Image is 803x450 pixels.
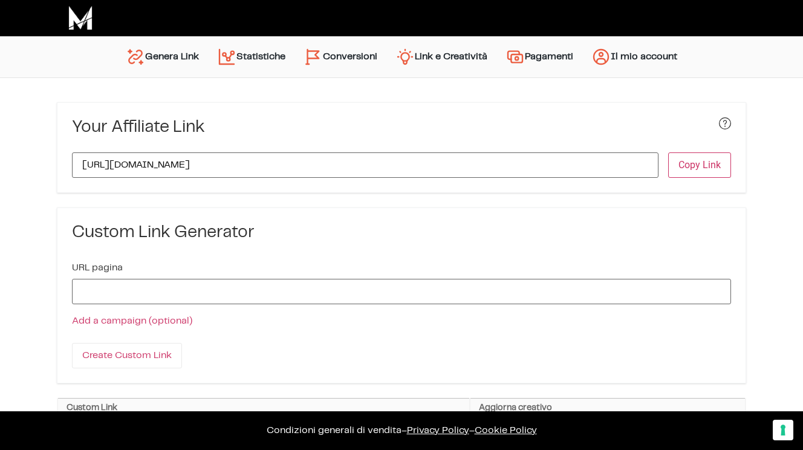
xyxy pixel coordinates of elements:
[267,426,401,435] a: Condizioni generali di vendita
[475,426,537,435] span: Cookie Policy
[395,47,415,67] img: creativity.svg
[57,399,470,418] th: Custom Link
[506,47,525,67] img: payments.svg
[72,343,182,368] input: Create Custom Link
[304,47,323,67] img: conversion-2.svg
[496,42,582,71] a: Pagamenti
[773,420,793,440] button: Le tue preferenze relative al consenso per le tecnologie di tracciamento
[217,47,236,67] img: stats.svg
[10,403,46,439] iframe: Customerly Messenger Launcher
[72,117,205,138] h3: Your Affiliate Link
[117,42,208,71] a: Genera Link
[72,316,192,325] a: Add a campaign (optional)
[117,36,686,77] nav: Menu principale
[208,42,294,71] a: Statistiche
[72,223,731,243] h3: Custom Link Generator
[470,399,746,418] th: Aggiorna creativo
[407,426,469,435] a: Privacy Policy
[12,423,791,438] p: – –
[386,42,496,71] a: Link e Creatività
[668,152,731,178] button: Copy Link
[72,263,123,273] label: URL pagina
[294,42,386,71] a: Conversioni
[126,47,145,67] img: generate-link.svg
[582,42,686,71] a: Il mio account
[591,47,611,67] img: account.svg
